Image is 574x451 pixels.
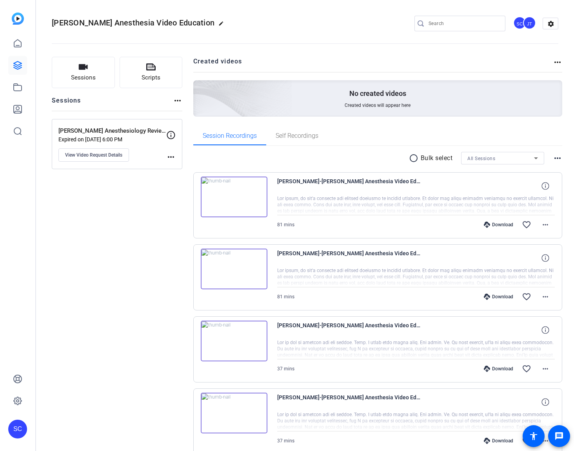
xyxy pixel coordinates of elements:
[58,148,129,162] button: View Video Request Details
[203,133,257,139] span: Session Recordings
[276,133,318,139] span: Self Recordings
[58,136,166,143] p: Expired on [DATE] 6:00 PM
[58,126,166,135] p: [PERSON_NAME] Anesthesiology Review Videos
[201,321,267,361] img: thumb-nail
[467,156,495,161] span: All Sessions
[52,96,81,111] h2: Sessions
[480,294,517,300] div: Download
[541,220,550,229] mat-icon: more_horiz
[513,16,526,29] div: SC
[12,13,24,25] img: blue-gradient.svg
[553,153,562,163] mat-icon: more_horiz
[522,364,531,373] mat-icon: favorite_border
[201,393,267,433] img: thumb-nail
[142,73,160,82] span: Scripts
[193,57,553,72] h2: Created videos
[523,16,537,30] ngx-avatar: J. Thomas Xiao
[541,436,550,446] mat-icon: more_horiz
[541,364,550,373] mat-icon: more_horiz
[541,292,550,301] mat-icon: more_horiz
[522,220,531,229] mat-icon: favorite_border
[201,177,267,217] img: thumb-nail
[52,18,214,27] span: [PERSON_NAME] Anesthesia Video Education
[201,249,267,289] img: thumb-nail
[105,3,292,173] img: Creted videos background
[218,21,228,30] mat-icon: edit
[480,222,517,228] div: Download
[277,393,422,411] span: [PERSON_NAME]-[PERSON_NAME] Anesthesia Video Education-Xiao Anesthesiology Review Videos-17356714...
[429,19,499,28] input: Search
[553,58,562,67] mat-icon: more_horiz
[277,321,422,339] span: [PERSON_NAME]-[PERSON_NAME] Anesthesia Video Education-Xiao Anesthesiology Review Videos-17356714...
[65,152,122,158] span: View Video Request Details
[277,249,422,267] span: [PERSON_NAME]-[PERSON_NAME] Anesthesia Video Education-[PERSON_NAME] Anesthesiology Review Videos...
[522,292,531,301] mat-icon: favorite_border
[421,153,453,163] p: Bulk select
[513,16,527,30] ngx-avatar: Scott Courtney
[277,177,422,195] span: [PERSON_NAME]-[PERSON_NAME] Anesthesia Video Education-[PERSON_NAME] Anesthesiology Review Videos...
[277,438,294,444] span: 37 mins
[52,57,115,88] button: Sessions
[480,438,517,444] div: Download
[529,431,538,441] mat-icon: accessibility
[554,431,564,441] mat-icon: message
[71,73,96,82] span: Sessions
[522,436,531,446] mat-icon: favorite_border
[543,18,559,30] mat-icon: settings
[523,16,536,29] div: JT
[120,57,183,88] button: Scripts
[166,152,176,162] mat-icon: more_horiz
[173,96,182,105] mat-icon: more_horiz
[349,89,406,98] p: No created videos
[345,102,411,108] span: Created videos will appear here
[277,222,294,227] span: 81 mins
[409,153,421,163] mat-icon: radio_button_unchecked
[8,420,27,438] div: SC
[277,366,294,372] span: 37 mins
[480,366,517,372] div: Download
[277,294,294,299] span: 81 mins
